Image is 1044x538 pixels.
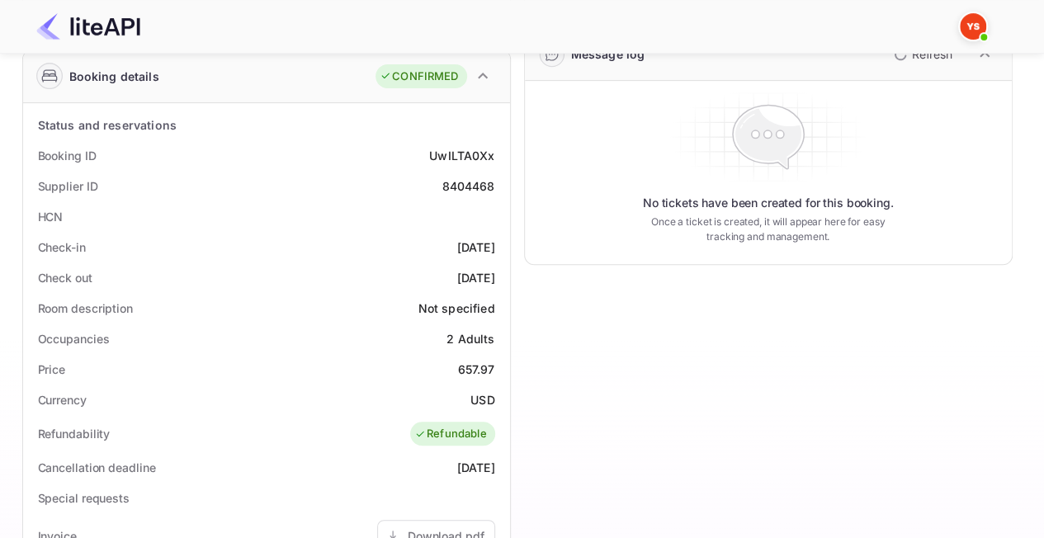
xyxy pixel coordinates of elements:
img: LiteAPI Logo [36,13,140,40]
div: Price [38,361,66,378]
div: Room description [38,300,133,317]
div: Message log [571,45,645,63]
div: 2 Adults [446,330,494,347]
div: Occupancies [38,330,110,347]
div: Check out [38,269,92,286]
div: Refundability [38,425,111,442]
div: HCN [38,208,64,225]
div: [DATE] [457,238,495,256]
button: Refresh [884,41,959,68]
div: Supplier ID [38,177,98,195]
div: Special requests [38,489,130,507]
div: [DATE] [457,459,495,476]
div: 657.97 [458,361,495,378]
div: Currency [38,391,87,408]
div: Booking details [69,68,159,85]
p: No tickets have been created for this booking. [643,195,894,211]
p: Once a ticket is created, it will appear here for easy tracking and management. [638,215,899,244]
div: UwILTA0Xx [429,147,494,164]
div: CONFIRMED [380,68,458,85]
div: Refundable [414,426,487,442]
div: Status and reservations [38,116,177,134]
div: Cancellation deadline [38,459,156,476]
img: Yandex Support [960,13,986,40]
div: [DATE] [457,269,495,286]
div: Booking ID [38,147,97,164]
div: 8404468 [442,177,494,195]
div: Not specified [418,300,495,317]
div: USD [470,391,494,408]
div: Check-in [38,238,86,256]
p: Refresh [912,45,952,63]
